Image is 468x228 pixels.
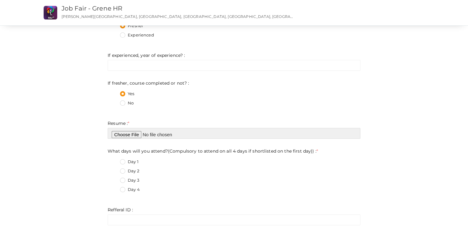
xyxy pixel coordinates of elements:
[108,148,318,154] label: What days will you attend?(Compulsory to attend on all 4 days if shortlisted on the first day)) :
[120,91,134,97] label: Yes
[108,80,189,86] label: If fresher, course completed or not? :
[44,6,57,19] img: CS2O7UHK_small.png
[120,100,134,106] label: No
[120,187,140,193] label: Day 4
[62,5,122,12] a: Job Fair - Grene HR
[120,23,143,29] label: Fresher
[120,177,139,184] label: Day 3
[120,159,139,165] label: Day 1
[108,52,185,58] label: If experienced, year of experience? :
[120,168,139,174] label: Day 2
[120,32,154,38] label: Experienced
[62,14,296,19] p: [PERSON_NAME][GEOGRAPHIC_DATA], [GEOGRAPHIC_DATA], [GEOGRAPHIC_DATA], [GEOGRAPHIC_DATA], [GEOGRAP...
[108,207,133,213] label: Refferal ID :
[108,120,129,126] label: Resume :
